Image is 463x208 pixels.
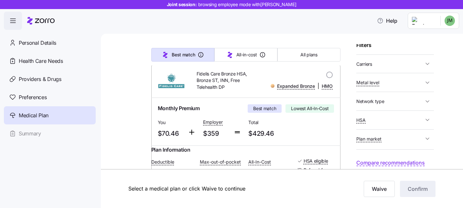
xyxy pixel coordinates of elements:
[356,136,382,142] span: Plan market
[4,70,96,88] a: Providers & Drugs
[236,52,257,58] span: All-in-cost
[198,1,296,8] span: browsing employee mode with [PERSON_NAME]
[372,185,387,193] span: Waive
[412,17,435,25] img: Employer logo
[356,132,434,145] button: Plan market
[156,73,186,88] img: Fidelis Care
[322,83,333,89] span: HMO
[356,117,366,123] span: HSA
[356,159,425,167] button: Compare recommendations
[356,95,434,108] button: Network type
[253,105,276,112] span: Best match
[151,168,195,177] span: $5,500
[19,75,61,83] span: Providers & Drugs
[248,119,288,126] span: Total
[128,185,331,193] div: Select a medical plan or click Waive to continue
[248,168,292,178] span: $
[19,93,47,101] span: Preferences
[372,14,403,27] button: Help
[19,39,56,47] span: Personal Details
[300,52,317,58] span: All plans
[248,159,271,165] span: All-In-Cost
[4,106,96,124] a: Medical Plan
[277,83,315,89] span: Expanded Bronze
[200,168,243,177] span: $8,050
[200,159,241,165] span: Max-out-of-pocket
[364,181,395,197] button: Waive
[377,17,397,25] span: Help
[356,61,372,67] span: Carriers
[167,1,296,8] span: Joint session:
[304,158,328,164] span: HSA eligible
[4,124,96,143] a: Summary
[356,98,384,105] span: Network type
[172,52,195,58] span: Best match
[356,79,379,86] span: Metal level
[19,57,63,65] span: Health Care Needs
[356,76,434,89] button: Metal level
[158,119,183,126] span: You
[4,52,96,70] a: Health Care Needs
[304,167,329,173] span: Referral-free
[248,128,288,139] span: $429.46
[400,181,436,197] button: Confirm
[203,128,228,139] span: $359
[151,146,190,154] span: Plan Information
[4,34,96,52] a: Personal Details
[291,105,328,112] span: Lowest All-In-Cost
[4,88,96,106] a: Preferences
[356,57,434,71] button: Carriers
[445,16,455,26] img: ce3654e533d8156cbde617345222133a
[158,104,200,112] span: Monthly Premium
[356,113,434,127] button: HSA
[408,185,428,193] span: Confirm
[158,128,183,139] span: $70.46
[203,119,223,125] span: Employer
[151,159,174,165] span: Deductible
[19,111,48,120] span: Medical Plan
[356,41,434,49] div: Filters
[271,82,333,90] div: |
[197,71,258,90] span: Fidelis Care Bronze HSA, Bronze ST, INN, Free Telehealth DP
